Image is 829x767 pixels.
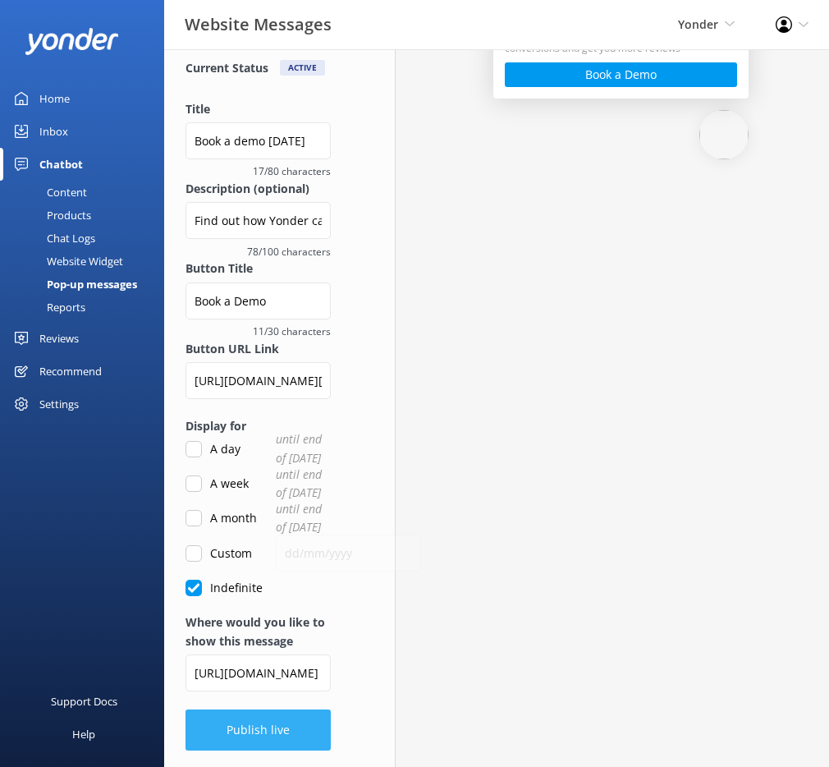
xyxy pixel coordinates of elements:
div: Active [280,60,325,76]
span: until end of [DATE] [276,466,331,503]
input: Button URL [185,362,331,399]
div: Pop-up messages [10,273,137,296]
a: Reports [10,296,164,319]
label: Description (optional) [185,180,331,198]
label: Custom [185,544,252,563]
div: Recommend [39,355,102,388]
span: 11/30 characters [185,324,331,339]
span: until end of [DATE] [276,430,331,467]
span: until end of [DATE] [276,500,331,537]
a: Products [10,204,164,227]
div: Home [39,82,70,115]
button: Publish live [185,710,331,751]
img: yonder-white-logo.png [25,28,119,55]
div: Content [10,181,87,204]
label: A week [185,475,249,493]
input: Title [185,122,331,159]
input: https://www.example.com/page [185,654,331,691]
div: Reviews [39,322,79,355]
label: A month [185,509,257,527]
div: Settings [39,388,79,420]
div: Inbox [39,115,68,148]
a: Pop-up messages [10,273,164,296]
label: Indefinite [185,579,263,597]
button: Book a Demo [505,62,737,87]
span: 78/100 characters [185,244,331,259]
div: Chat Logs [10,227,95,250]
input: Button Title [185,282,331,319]
div: Products [10,204,91,227]
a: Website Widget [10,250,164,273]
label: Button Title [185,259,331,278]
h4: Current Status [185,60,268,76]
span: 17/80 characters [185,163,331,179]
a: Chat Logs [10,227,164,250]
input: Description [185,202,331,239]
h3: Website Messages [185,11,332,38]
label: Button URL Link [185,340,331,358]
a: Content [10,181,164,204]
div: Website Widget [10,250,123,273]
span: Yonder [678,16,718,32]
div: Support Docs [51,685,117,718]
div: Help [72,718,95,751]
label: A day [185,440,240,458]
input: dd/mm/yyyy [276,535,421,572]
label: Title [185,100,331,118]
div: Chatbot [39,148,83,181]
div: Reports [10,296,85,319]
label: Where would you like to show this message [185,613,331,650]
label: Display for [185,417,331,435]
